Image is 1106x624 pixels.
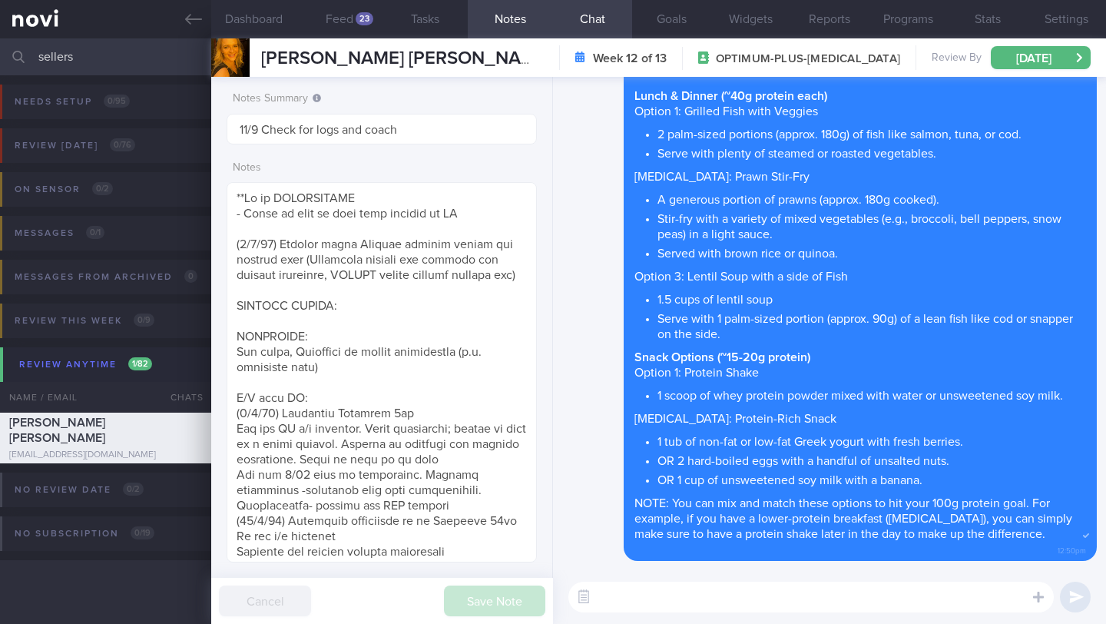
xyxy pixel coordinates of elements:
span: NOTE: You can mix and match these options to hit your 100g protein goal. For example, if you have... [634,497,1072,540]
li: 2 palm-sized portions (approx. 180g) of fish like salmon, tuna, or cod. [657,123,1086,142]
div: Review this week [11,310,158,331]
span: 0 [184,270,197,283]
li: 1 tub of non-fat or low-fat Greek yogurt with fresh berries. [657,430,1086,450]
div: Messages [11,223,108,244]
div: Chats [150,382,211,413]
li: Serve with 1 palm-sized portion (approx. 90g) of a lean fish like cod or snapper on the side. [657,307,1086,342]
span: 1 / 82 [128,357,152,370]
span: [MEDICAL_DATA]: Protein-Rich Snack [634,413,836,425]
span: 0 / 2 [123,483,144,496]
span: 0 / 2 [92,182,113,195]
li: A generous portion of prawns (approx. 180g cooked). [657,188,1086,207]
li: Serve with plenty of steamed or roasted vegetables. [657,142,1086,161]
strong: Week 12 of 13 [593,51,667,66]
div: Review anytime [15,354,156,375]
div: [EMAIL_ADDRESS][DOMAIN_NAME] [9,450,202,461]
span: 0 / 9 [134,314,154,327]
div: No subscription [11,523,158,544]
span: Option 1: Protein Shake [634,367,759,379]
div: Messages from Archived [11,267,201,287]
label: Notes [233,161,531,175]
div: Review [DATE] [11,135,139,156]
li: 1 scoop of whey protein powder mixed with water or unsweetened soy milk. [657,384,1086,403]
button: [DATE] [991,46,1091,69]
li: OR 1 cup of unsweetened soy milk with a banana. [657,469,1086,488]
span: 0 / 95 [104,95,130,108]
span: 0 / 19 [131,526,154,539]
strong: Lunch & Dinner (~40g protein each) [634,90,827,102]
span: [PERSON_NAME] [PERSON_NAME] [9,417,105,444]
div: On sensor [11,179,117,200]
span: 12:50pm [1058,542,1086,556]
div: No review date [11,480,147,500]
li: Served with brown rice or quinoa. [657,242,1086,261]
li: OR 2 hard-boiled eggs with a handful of unsalted nuts. [657,450,1086,469]
strong: Snack Options (~15-20g protein) [634,351,810,363]
span: [PERSON_NAME] [PERSON_NAME] [261,49,551,68]
div: Needs setup [11,91,134,112]
div: 23 [356,12,373,25]
label: Notes Summary [233,92,531,106]
span: 0 / 1 [86,226,104,239]
span: 0 / 76 [110,138,135,151]
span: OPTIMUM-PLUS-[MEDICAL_DATA] [716,51,900,67]
li: Stir-fry with a variety of mixed vegetables (e.g., broccoli, bell peppers, snow peas) in a light ... [657,207,1086,242]
span: Option 3: Lentil Soup with a side of Fish [634,271,848,283]
span: Review By [932,51,982,65]
span: [MEDICAL_DATA]: Prawn Stir-Fry [634,171,810,183]
span: Option 1: Grilled Fish with Veggies [634,105,818,118]
li: 1.5 cups of lentil soup [657,288,1086,307]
